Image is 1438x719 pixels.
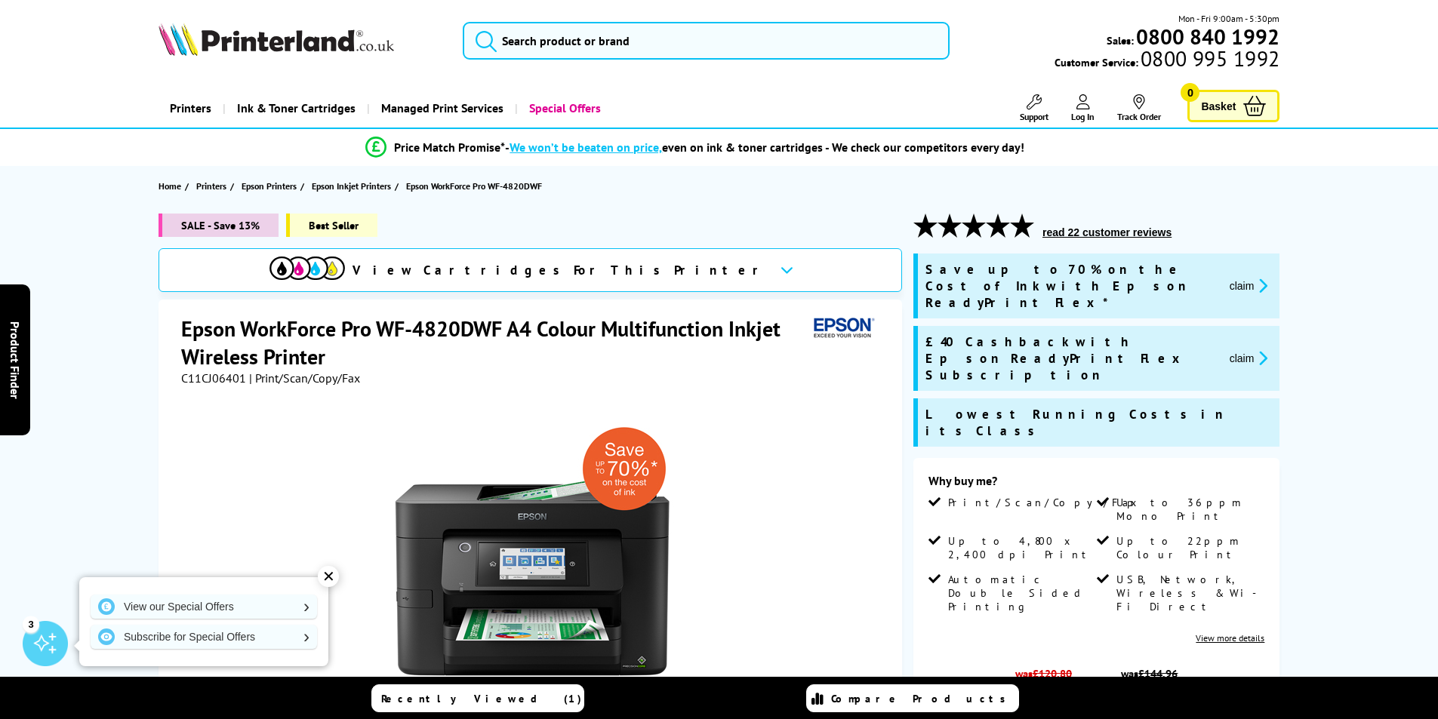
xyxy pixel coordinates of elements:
[1071,111,1095,122] span: Log In
[1134,29,1279,44] a: 0800 840 1992
[353,262,768,278] span: View Cartridges For This Printer
[463,22,950,60] input: Search product or brand
[925,261,1218,311] span: Save up to 70% on the Cost of Ink with Epson ReadyPrint Flex*
[237,89,356,128] span: Ink & Toner Cartridges
[269,257,345,280] img: cmyk-icon.svg
[1225,277,1273,294] button: promo-description
[181,315,808,370] h1: Epson WorkForce Pro WF-4820DWF A4 Colour Multifunction Inkjet Wireless Printer
[948,496,1142,509] span: Print/Scan/Copy/Fax
[1033,666,1072,681] strike: £120.80
[159,178,181,194] span: Home
[831,692,1014,705] span: Compare Products
[1225,349,1273,367] button: promo-description
[948,573,1093,613] span: Automatic Double Sided Printing
[196,178,230,194] a: Printers
[406,178,542,194] span: Epson WorkForce Pro WF-4820DWF
[367,89,515,128] a: Managed Print Services
[286,214,377,237] span: Best Seller
[1138,666,1178,681] strike: £144.96
[196,178,226,194] span: Printers
[505,140,1024,155] div: - even on ink & toner cartridges - We check our competitors every day!
[808,315,877,343] img: Epson
[223,89,367,128] a: Ink & Toner Cartridges
[91,625,317,649] a: Subscribe for Special Offers
[1138,51,1279,66] span: 0800 995 1992
[159,214,279,237] span: SALE - Save 13%
[312,178,395,194] a: Epson Inkjet Printers
[1113,659,1186,681] span: was
[406,178,546,194] a: Epson WorkForce Pro WF-4820DWF
[23,616,39,632] div: 3
[1178,11,1279,26] span: Mon - Fri 9:00am - 5:30pm
[515,89,612,128] a: Special Offers
[510,140,662,155] span: We won’t be beaten on price,
[928,473,1264,496] div: Why buy me?
[1020,111,1048,122] span: Support
[242,178,297,194] span: Epson Printers
[181,370,246,386] span: C11CJ06401
[318,566,339,587] div: ✕
[8,321,23,398] span: Product Finder
[1055,51,1279,69] span: Customer Service:
[1007,659,1079,681] span: was
[1116,573,1261,613] span: USB, Network, Wireless & Wi-Fi Direct
[1116,496,1261,523] span: Up to 36ppm Mono Print
[948,534,1093,561] span: Up to 4,800 x 2,400 dpi Print
[159,23,445,59] a: Printerland Logo
[1117,94,1161,122] a: Track Order
[394,140,505,155] span: Price Match Promise*
[1038,226,1176,239] button: read 22 customer reviews
[1181,83,1199,102] span: 0
[1071,94,1095,122] a: Log In
[1020,94,1048,122] a: Support
[159,89,223,128] a: Printers
[806,684,1019,712] a: Compare Products
[159,23,394,56] img: Printerland Logo
[381,692,582,705] span: Recently Viewed (1)
[1116,534,1261,561] span: Up to 22ppm Colour Print
[1136,23,1279,51] b: 0800 840 1992
[925,406,1272,439] span: Lowest Running Costs in its Class
[159,178,185,194] a: Home
[384,416,680,711] img: Epson WorkForce Pro WF-4820DWF
[123,134,1268,161] li: modal_Promise
[312,178,391,194] span: Epson Inkjet Printers
[1196,632,1264,644] a: View more details
[249,370,360,386] span: | Print/Scan/Copy/Fax
[1187,90,1279,122] a: Basket 0
[1107,33,1134,48] span: Sales:
[371,684,584,712] a: Recently Viewed (1)
[242,178,300,194] a: Epson Printers
[925,333,1218,383] span: £40 Cashback with Epson ReadyPrint Flex Subscription
[1201,96,1236,116] span: Basket
[91,595,317,619] a: View our Special Offers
